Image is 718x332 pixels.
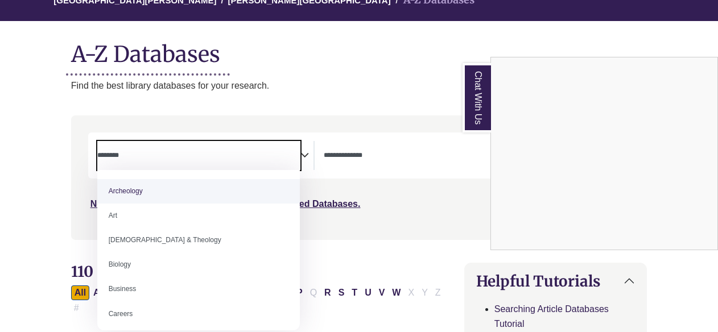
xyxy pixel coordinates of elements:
[97,252,300,277] li: Biology
[490,57,718,250] div: Chat With Us
[97,204,300,228] li: Art
[97,228,300,252] li: [DEMOGRAPHIC_DATA] & Theology
[97,302,300,326] li: Careers
[463,63,491,132] a: Chat With Us
[97,277,300,301] li: Business
[491,57,717,250] iframe: Chat Widget
[97,179,300,204] li: Archeology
